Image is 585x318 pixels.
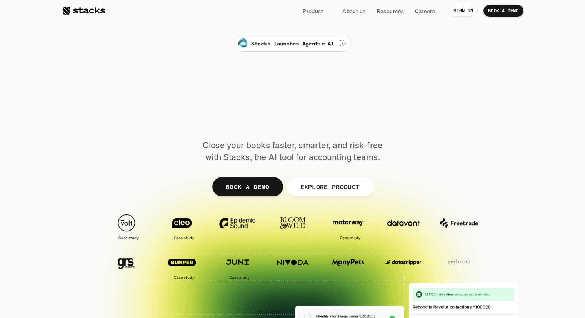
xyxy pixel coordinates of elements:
a: BOOK A DEMO [212,177,283,196]
span: close. [354,65,438,99]
a: Stacks launches Agentic AI [234,35,351,52]
a: EXPLORE PRODUCT [287,177,373,196]
p: EXPLORE PRODUCT [300,181,360,192]
h2: Case study [118,236,139,240]
p: About us [342,7,365,15]
p: BOOK A DEMO [488,8,519,13]
span: financial [215,65,347,99]
p: SIGN IN [453,8,473,13]
h2: Case study [340,236,360,240]
p: Product [303,7,323,15]
a: About us [338,4,370,18]
a: Case study [324,210,372,244]
span: The [147,65,208,99]
a: BOOK A DEMO [483,5,523,17]
h2: Case study [174,275,194,280]
p: and more [435,258,483,265]
h2: Case study [229,275,250,280]
p: Stacks launches Agentic AI [251,39,334,47]
p: Resources [377,7,404,15]
p: Close your books faster, smarter, and risk-free with Stacks, the AI tool for accounting teams. [197,139,389,163]
a: Case study [158,249,206,283]
span: Reimagined. [197,99,388,134]
a: Resources [372,4,408,18]
h2: Case study [174,236,194,240]
a: Case study [158,210,206,244]
a: Case study [103,210,150,244]
p: BOOK A DEMO [225,181,269,192]
a: Careers [410,4,440,18]
a: Case study [213,249,261,283]
p: Careers [415,7,435,15]
a: SIGN IN [449,5,478,17]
